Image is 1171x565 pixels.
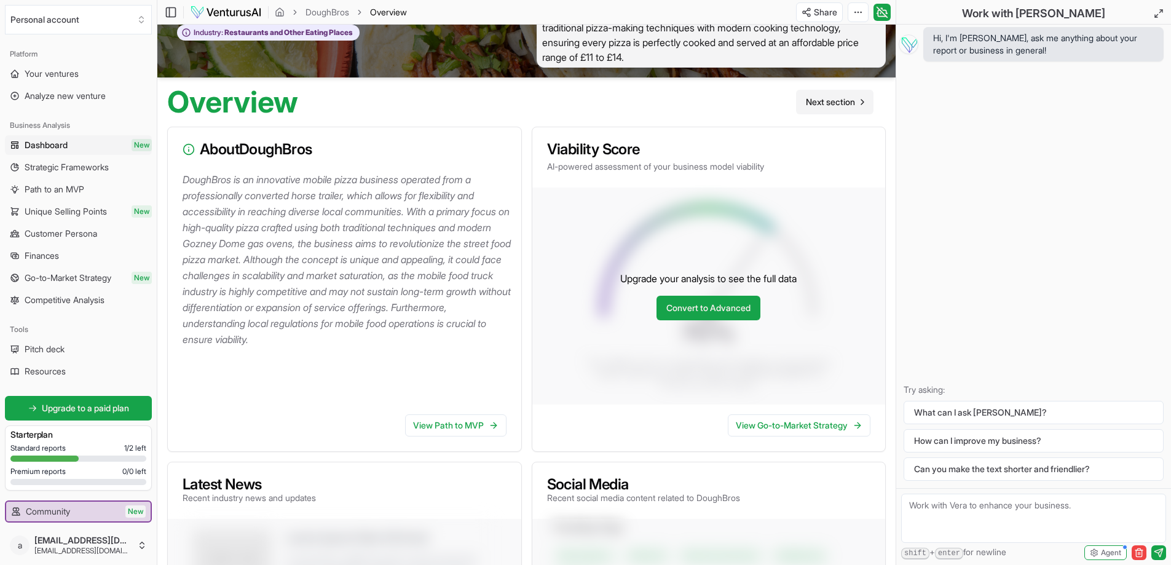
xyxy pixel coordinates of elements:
[1084,545,1127,560] button: Agent
[547,492,740,504] p: Recent social media content related to DoughBros
[6,502,151,521] a: CommunityNew
[904,457,1164,481] button: Can you make the text shorter and friendlier?
[25,183,84,196] span: Path to an MVP
[10,535,30,555] span: a
[904,384,1164,396] p: Try asking:
[796,90,873,114] a: Go to next page
[5,396,152,421] a: Upgrade to a paid plan
[25,90,106,102] span: Analyze new venture
[190,5,262,20] img: logo
[5,116,152,135] div: Business Analysis
[933,32,1154,57] span: Hi, I'm [PERSON_NAME], ask me anything about your report or business in general!
[814,6,837,18] span: Share
[370,6,407,18] span: Overview
[656,296,760,320] a: Convert to Advanced
[183,172,511,347] p: DoughBros is an innovative mobile pizza business operated from a professionally converted horse t...
[183,477,316,492] h3: Latest News
[901,546,1006,559] span: + for newline
[1101,548,1121,558] span: Agent
[42,402,129,414] span: Upgrade to a paid plan
[405,414,507,437] a: View Path to MVP
[5,202,152,221] a: Unique Selling PointsNew
[167,87,298,117] h1: Overview
[796,2,843,22] button: Share
[806,96,855,108] span: Next section
[5,290,152,310] a: Competitive Analysis
[5,224,152,243] a: Customer Persona
[122,467,146,476] span: 0 / 0 left
[25,68,79,80] span: Your ventures
[904,429,1164,452] button: How can I improve my business?
[935,548,963,559] kbd: enter
[26,505,70,518] span: Community
[5,157,152,177] a: Strategic Frameworks
[5,180,152,199] a: Path to an MVP
[177,25,360,41] button: Industry:Restaurants and Other Eating Places
[34,535,132,546] span: [EMAIL_ADDRESS][DOMAIN_NAME]
[547,142,871,157] h3: Viability Score
[5,44,152,64] div: Platform
[10,443,66,453] span: Standard reports
[5,5,152,34] button: Select an organization
[10,467,66,476] span: Premium reports
[25,365,66,377] span: Resources
[547,477,740,492] h3: Social Media
[125,505,146,518] span: New
[223,28,353,38] span: Restaurants and Other Eating Places
[5,86,152,106] a: Analyze new venture
[620,271,797,286] p: Upgrade your analysis to see the full data
[962,5,1105,22] h2: Work with [PERSON_NAME]
[124,443,146,453] span: 1 / 2 left
[183,142,507,157] h3: About DoughBros
[132,272,152,284] span: New
[5,531,152,560] button: a[EMAIL_ADDRESS][DOMAIN_NAME][EMAIL_ADDRESS][DOMAIN_NAME]
[901,548,929,559] kbd: shift
[10,429,146,441] h3: Starter plan
[796,90,873,114] nav: pagination
[728,414,870,437] a: View Go-to-Market Strategy
[306,6,349,18] a: DoughBros
[5,268,152,288] a: Go-to-Market StrategyNew
[547,160,871,173] p: AI-powered assessment of your business model viability
[183,492,316,504] p: Recent industry news and updates
[25,227,97,240] span: Customer Persona
[5,320,152,339] div: Tools
[5,135,152,155] a: DashboardNew
[5,525,152,545] a: Example ventures
[25,343,65,355] span: Pitch deck
[25,161,109,173] span: Strategic Frameworks
[5,362,152,381] a: Resources
[34,546,132,556] span: [EMAIL_ADDRESS][DOMAIN_NAME]
[194,28,223,38] span: Industry:
[25,139,68,151] span: Dashboard
[275,6,407,18] nav: breadcrumb
[25,272,111,284] span: Go-to-Market Strategy
[5,339,152,359] a: Pitch deck
[5,64,152,84] a: Your ventures
[132,139,152,151] span: New
[25,205,107,218] span: Unique Selling Points
[132,205,152,218] span: New
[25,250,59,262] span: Finances
[899,34,918,54] img: Vera
[5,246,152,266] a: Finances
[25,294,104,306] span: Competitive Analysis
[904,401,1164,424] button: What can I ask [PERSON_NAME]?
